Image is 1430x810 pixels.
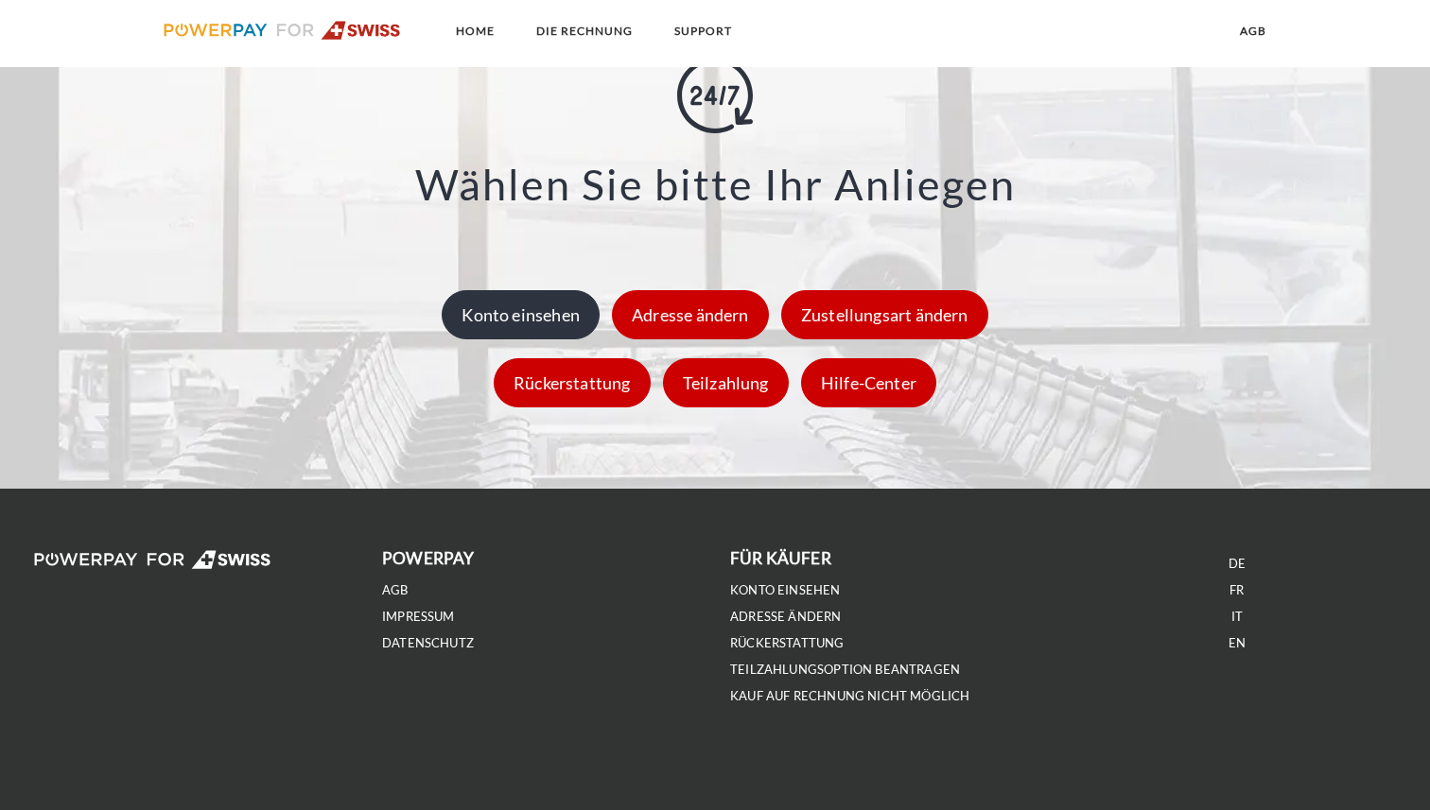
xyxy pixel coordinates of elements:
[658,14,748,48] a: SUPPORT
[96,164,1335,206] h3: Wählen Sie bitte Ihr Anliegen
[1224,14,1282,48] a: agb
[730,582,841,598] a: Konto einsehen
[520,14,649,48] a: DIE RECHNUNG
[663,358,789,407] div: Teilzahlung
[658,372,793,393] a: Teilzahlung
[382,635,474,651] a: DATENSCHUTZ
[730,548,831,568] b: FÜR KÄUFER
[730,609,842,625] a: Adresse ändern
[489,372,655,393] a: Rückerstattung
[440,14,511,48] a: Home
[494,358,651,407] div: Rückerstattung
[612,290,769,339] div: Adresse ändern
[164,21,401,40] img: logo-swiss.svg
[382,609,455,625] a: IMPRESSUM
[781,290,988,339] div: Zustellungsart ändern
[776,304,993,325] a: Zustellungsart ändern
[382,548,474,568] b: POWERPAY
[730,635,845,651] a: Rückerstattung
[677,58,753,133] img: online-shopping.svg
[1229,556,1246,572] a: DE
[730,662,960,678] a: Teilzahlungsoption beantragen
[1231,609,1243,625] a: IT
[1229,582,1244,598] a: FR
[796,372,941,393] a: Hilfe-Center
[442,290,600,339] div: Konto einsehen
[437,304,604,325] a: Konto einsehen
[730,688,970,704] a: Kauf auf Rechnung nicht möglich
[1229,635,1246,651] a: EN
[382,582,409,598] a: agb
[607,304,774,325] a: Adresse ändern
[801,358,936,407] div: Hilfe-Center
[34,550,271,569] img: logo-swiss-white.svg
